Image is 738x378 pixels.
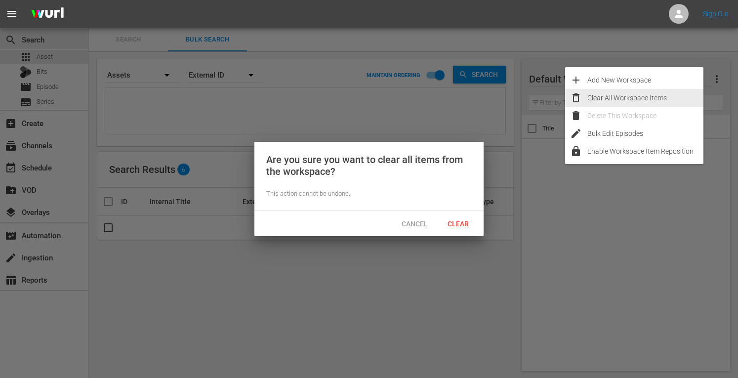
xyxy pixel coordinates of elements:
div: Delete This Workspace [587,107,703,125]
div: Add New Workspace [587,71,703,89]
span: edit [570,127,582,139]
button: Clear [436,214,480,232]
div: Are you sure you want to clear all items from the workspace? [266,154,472,177]
img: ans4CAIJ8jUAAAAAAAAAAAAAAAAAAAAAAAAgQb4GAAAAAAAAAAAAAAAAAAAAAAAAJMjXAAAAAAAAAAAAAAAAAAAAAAAAgAT5G... [24,2,71,26]
span: lock [570,145,582,157]
span: delete [570,110,582,122]
button: Cancel [393,214,436,232]
div: This action cannot be undone. [266,189,472,199]
span: Clear [440,220,477,228]
div: Bulk Edit Episodes [587,125,703,142]
span: Cancel [394,220,436,228]
span: add [570,74,582,86]
div: Clear All Workspace Items [587,89,703,107]
a: Sign Out [703,10,729,18]
span: menu [6,8,18,20]
div: Enable Workspace Item Reposition [587,142,703,160]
